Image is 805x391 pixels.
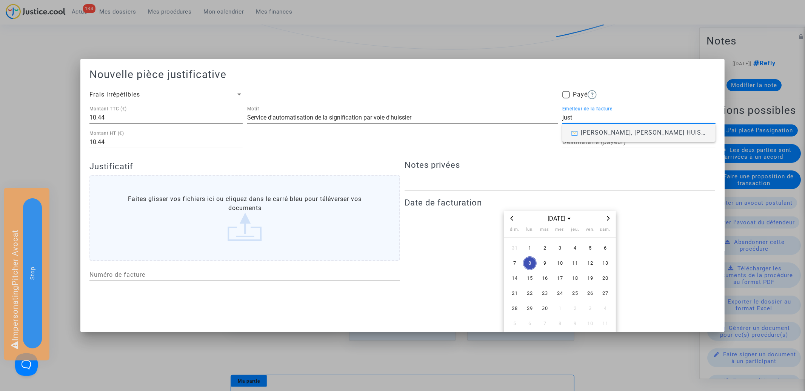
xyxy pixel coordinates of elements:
[568,317,582,330] span: 9
[571,131,578,136] img: icon-envelope-color.svg
[508,241,522,255] span: 31
[583,317,597,330] span: 10
[568,287,582,300] span: 25
[537,226,553,237] th: mardi
[537,256,553,271] td: 9 septembre 2025
[522,256,537,271] td: 8 septembre 2025
[599,317,612,330] span: 11
[508,256,522,270] span: 7
[568,241,582,255] span: 4
[522,241,537,256] td: 1 septembre 2025
[583,302,597,315] span: 3
[599,271,612,285] span: 20
[553,301,568,316] td: 1 octobre 2025
[553,241,568,256] td: 3 septembre 2025
[598,286,613,301] td: 27 septembre 2025
[537,271,553,286] td: 16 septembre 2025
[568,241,583,256] td: 4 septembre 2025
[581,129,790,136] span: [PERSON_NAME], [PERSON_NAME] HUISSIERS DE JUSTICE ASSOCIES
[553,226,568,237] th: mercredi
[538,241,552,255] span: 2
[507,241,522,256] td: 31 août 2025
[568,301,583,316] td: 2 octobre 2025
[508,287,522,300] span: 21
[553,241,567,255] span: 3
[526,227,534,232] span: lun.
[588,90,597,99] img: help.svg
[553,256,567,270] span: 10
[583,316,598,331] td: 10 octobre 2025
[553,271,567,285] span: 17
[523,256,537,270] span: 8
[405,160,715,170] h4: Notes privées
[523,302,537,315] span: 29
[507,316,522,331] td: 5 octobre 2025
[568,226,583,237] th: jeudi
[537,316,553,331] td: 7 octobre 2025
[538,317,552,330] span: 7
[522,286,537,301] td: 22 septembre 2025
[599,256,612,270] span: 13
[4,188,49,360] div: Impersonating
[508,302,522,315] span: 28
[568,271,583,286] td: 18 septembre 2025
[568,316,583,331] td: 9 octobre 2025
[600,227,611,232] span: sam.
[599,302,612,315] span: 4
[583,301,598,316] td: 3 octobre 2025
[553,271,568,286] td: 17 septembre 2025
[507,286,522,301] td: 21 septembre 2025
[510,227,520,232] span: dim.
[507,214,516,223] button: Previous month
[545,214,576,223] span: [DATE]
[555,227,565,232] span: mer.
[507,226,522,237] th: dimanche
[523,241,537,255] span: 1
[89,68,715,81] h2: Nouvelle pièce justificative
[538,271,552,285] span: 16
[523,287,537,300] span: 22
[598,256,613,271] td: 13 septembre 2025
[573,90,597,100] span: Payé
[537,286,553,301] td: 23 septembre 2025
[553,317,567,330] span: 8
[89,162,400,172] h4: Justificatif
[508,271,522,285] span: 14
[553,302,567,315] span: 1
[522,226,537,237] th: lundi
[89,91,140,98] span: Frais irrépétibles
[583,256,598,271] td: 12 septembre 2025
[538,256,552,270] span: 9
[598,301,613,316] td: 4 octobre 2025
[538,287,552,300] span: 23
[15,353,38,376] iframe: Help Scout Beacon - Open
[598,226,613,237] th: samedi
[29,267,36,280] span: Stop
[599,241,612,255] span: 6
[523,271,537,285] span: 15
[598,271,613,286] td: 20 septembre 2025
[583,271,598,286] td: 19 septembre 2025
[537,301,553,316] td: 30 septembre 2025
[537,241,553,256] td: 2 septembre 2025
[540,227,550,232] span: mar.
[553,256,568,271] td: 10 septembre 2025
[507,271,522,286] td: 14 septembre 2025
[553,287,567,300] span: 24
[507,256,522,271] td: 7 septembre 2025
[568,302,582,315] span: 2
[522,271,537,286] td: 15 septembre 2025
[571,227,579,232] span: jeu.
[523,317,537,330] span: 6
[568,256,583,271] td: 11 septembre 2025
[583,287,597,300] span: 26
[583,241,598,256] td: 5 septembre 2025
[508,317,522,330] span: 5
[583,271,597,285] span: 19
[522,301,537,316] td: 29 septembre 2025
[568,286,583,301] td: 25 septembre 2025
[507,301,522,316] td: 28 septembre 2025
[405,198,715,208] h4: Date de facturation
[568,271,582,285] span: 18
[583,226,598,237] th: vendredi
